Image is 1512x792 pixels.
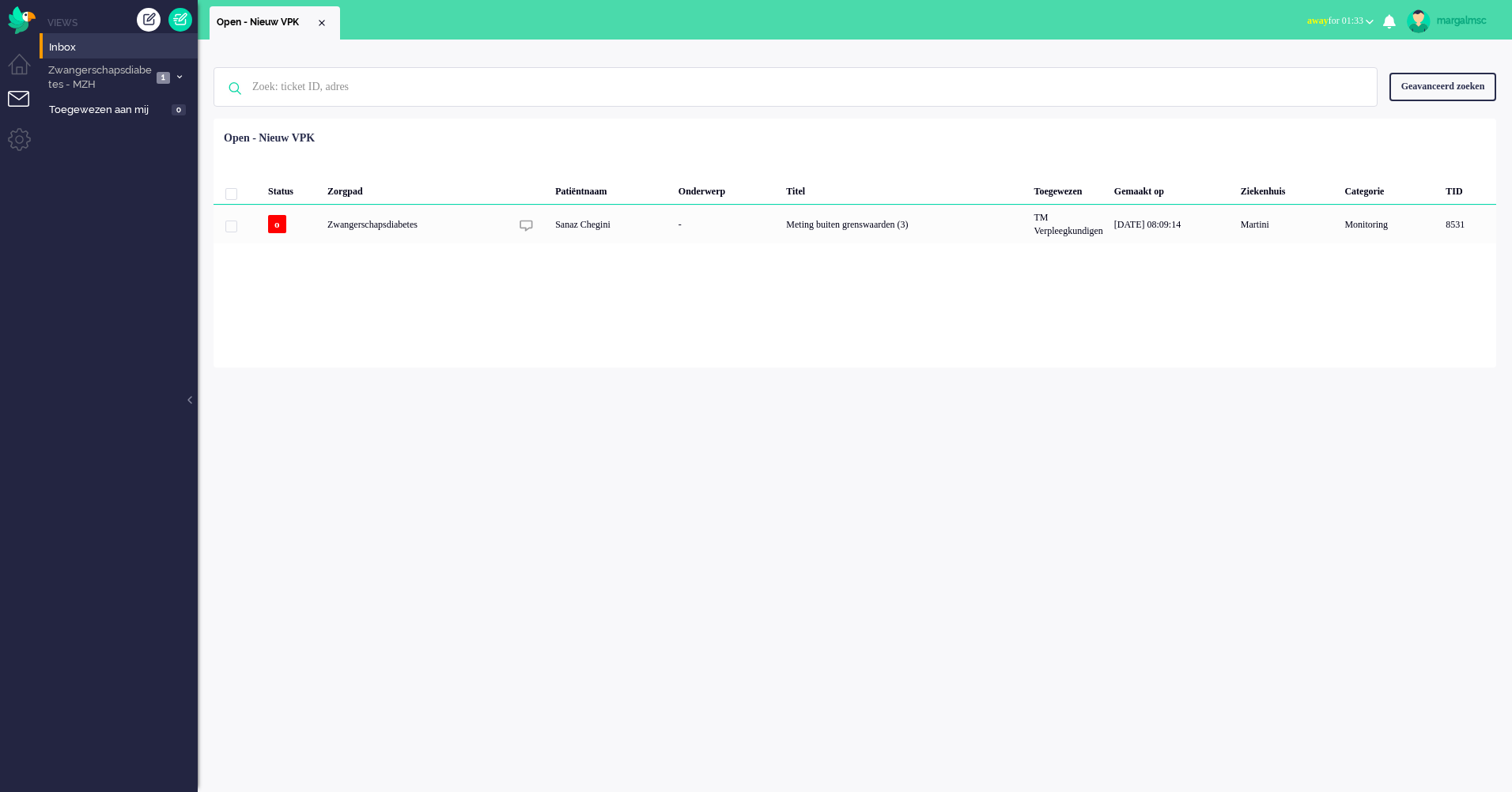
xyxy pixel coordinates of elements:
div: Open - Nieuw VPK [224,130,315,146]
img: flow_omnibird.svg [8,6,36,34]
div: Zwangerschapsdiabetes [322,205,510,243]
li: awayfor 01:33 [1298,5,1383,40]
div: Status [263,173,322,205]
a: Inbox [46,38,198,55]
li: Admin menu [8,128,43,164]
div: Ziekenhuis [1235,173,1340,205]
li: Tickets menu [8,91,43,126]
div: Zorgpad [322,173,510,205]
div: TM Verpleegkundigen [1029,205,1109,243]
div: Close tab [316,17,328,29]
div: Toegewezen [1029,173,1109,205]
span: Toegewezen aan mij [49,103,167,118]
li: Dashboard menu [8,54,43,89]
div: Categorie [1339,173,1440,205]
div: Gemaakt op [1109,173,1235,205]
div: Geavanceerd zoeken [1389,73,1496,100]
a: margalmsc [1404,9,1496,33]
div: Patiëntnaam [550,173,673,205]
div: - [673,205,781,243]
div: TID [1440,173,1496,205]
div: Onderwerp [673,173,781,205]
div: 8531 [214,205,1496,243]
div: Monitoring [1339,205,1440,243]
input: Zoek: ticket ID, adres [240,68,1355,106]
span: 0 [172,104,186,116]
button: awayfor 01:33 [1298,9,1383,32]
span: for 01:33 [1307,15,1363,26]
div: [DATE] 08:09:14 [1109,205,1235,243]
div: Sanaz Chegini [550,205,673,243]
span: Inbox [49,40,198,55]
div: Martini [1235,205,1340,243]
div: Creëer ticket [137,8,161,32]
img: avatar [1407,9,1431,33]
div: margalmsc [1437,13,1496,28]
span: Zwangerschapsdiabetes - MZH [46,63,152,92]
img: ic-search-icon.svg [214,68,255,109]
div: Titel [781,173,1028,205]
li: Views [47,16,198,29]
img: ic_chat_grey.svg [520,219,533,232]
a: Quick Ticket [168,8,192,32]
div: 8531 [1440,205,1496,243]
a: Toegewezen aan mij 0 [46,100,198,118]
li: View [210,6,340,40]
span: o [268,215,286,233]
div: Meting buiten grenswaarden (3) [781,205,1028,243]
span: away [1307,15,1329,26]
span: 1 [157,72,170,84]
a: Omnidesk [8,10,36,22]
span: Open - Nieuw VPK [217,16,316,29]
